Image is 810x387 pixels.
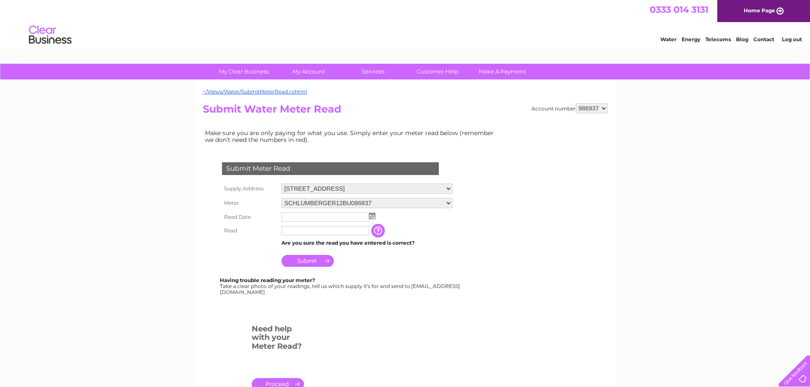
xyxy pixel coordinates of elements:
[736,36,748,42] a: Blog
[281,255,334,267] input: Submit
[220,196,279,210] th: Meter
[209,64,279,79] a: My Clear Business
[252,323,304,355] h3: Need help with your Meter Read?
[203,88,307,95] a: ~/Views/Water/SubmitMeterRead.cshtml
[467,64,537,79] a: Make A Payment
[273,64,344,79] a: My Account
[705,36,731,42] a: Telecoms
[220,210,279,224] th: Read Date
[371,224,387,237] input: Information
[220,277,315,283] b: Having trouble reading your meter?
[203,127,500,145] td: Make sure you are only paying for what you use. Simply enter your meter read below (remember we d...
[531,103,608,113] div: Account number
[220,277,461,295] div: Take a clear photo of your readings, tell us which supply it's for and send to [EMAIL_ADDRESS][DO...
[403,64,473,79] a: Customer Help
[205,5,606,41] div: Clear Business is a trading name of Verastar Limited (registered in [GEOGRAPHIC_DATA] No. 3667643...
[222,162,439,175] div: Submit Meter Read
[660,36,676,42] a: Water
[782,36,802,42] a: Log out
[753,36,774,42] a: Contact
[682,36,700,42] a: Energy
[650,4,708,15] a: 0333 014 3131
[279,237,455,249] td: Are you sure the read you have entered is correct?
[369,212,375,219] img: ...
[220,224,279,237] th: Read
[338,64,408,79] a: Services
[28,22,72,48] img: logo.png
[203,103,608,119] h2: Submit Water Meter Read
[220,181,279,196] th: Supply Address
